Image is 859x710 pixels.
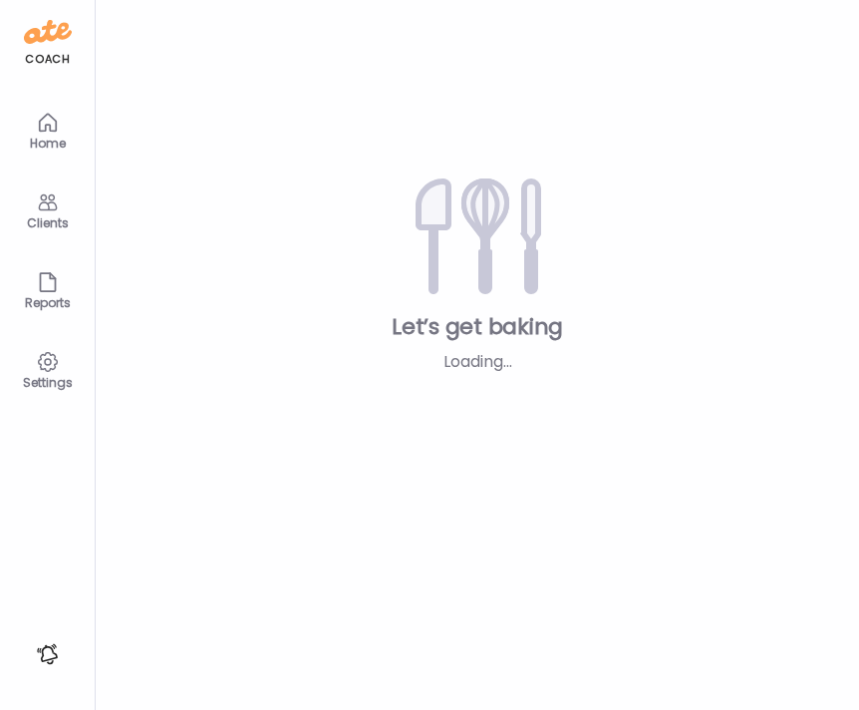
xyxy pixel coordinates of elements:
[12,376,84,389] div: Settings
[128,312,827,342] div: Let’s get baking
[339,350,617,374] div: Loading...
[12,216,84,229] div: Clients
[12,296,84,309] div: Reports
[25,51,70,68] div: coach
[24,16,72,48] img: ate
[12,137,84,150] div: Home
